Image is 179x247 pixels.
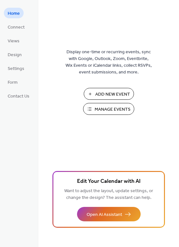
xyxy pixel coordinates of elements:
span: Settings [8,65,24,72]
span: Open AI Assistant [87,211,122,218]
span: Add New Event [95,91,130,98]
span: Want to adjust the layout, update settings, or change the design? The assistant can help. [64,187,153,202]
span: Edit Your Calendar with AI [77,177,141,186]
a: Form [4,77,21,87]
span: Form [8,79,18,86]
span: Display one-time or recurring events, sync with Google, Outlook, Zoom, Eventbrite, Wix Events or ... [66,49,152,76]
button: Open AI Assistant [77,207,141,221]
span: Views [8,38,19,45]
a: Settings [4,63,28,73]
a: Home [4,8,24,18]
span: Connect [8,24,25,31]
span: Design [8,52,22,58]
button: Manage Events [83,103,134,115]
span: Home [8,10,20,17]
a: Views [4,35,23,46]
a: Contact Us [4,90,33,101]
span: Manage Events [95,106,130,113]
a: Connect [4,21,28,32]
button: Add New Event [84,88,134,100]
span: Contact Us [8,93,29,100]
a: Design [4,49,26,60]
